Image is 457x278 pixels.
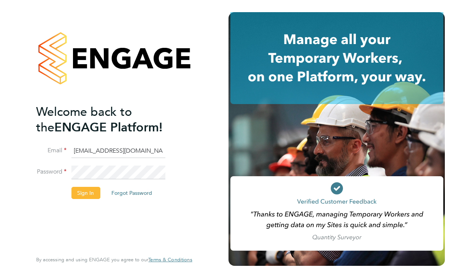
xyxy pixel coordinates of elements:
[71,144,165,158] input: Enter your work email...
[36,147,67,155] label: Email
[148,257,192,263] a: Terms & Conditions
[105,187,158,199] button: Forgot Password
[36,104,184,135] h2: ENGAGE Platform!
[71,187,100,199] button: Sign In
[36,104,132,135] span: Welcome back to the
[36,256,192,263] span: By accessing and using ENGAGE you agree to our
[36,168,67,176] label: Password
